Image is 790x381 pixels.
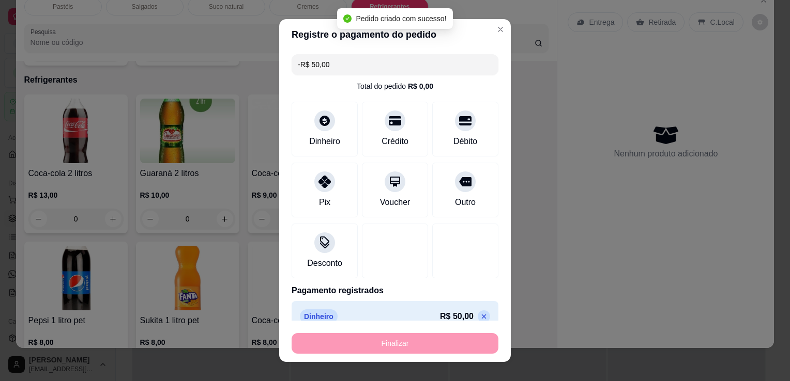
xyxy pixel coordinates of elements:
span: Pedido criado com sucesso! [356,14,446,23]
p: Pagamento registrados [292,284,498,297]
div: Pix [319,196,330,209]
p: R$ 50,00 [440,310,474,323]
p: Dinheiro [300,309,338,324]
div: Total do pedido [357,81,433,91]
div: Dinheiro [309,135,340,148]
div: Outro [455,196,476,209]
div: R$ 0,00 [408,81,433,91]
div: Crédito [382,135,408,148]
span: check-circle [343,14,352,23]
div: Voucher [380,196,411,209]
div: Desconto [307,257,342,269]
input: Ex.: hambúrguer de cordeiro [298,54,492,75]
button: Close [492,21,509,38]
div: Débito [453,135,477,148]
header: Registre o pagamento do pedido [279,19,511,50]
